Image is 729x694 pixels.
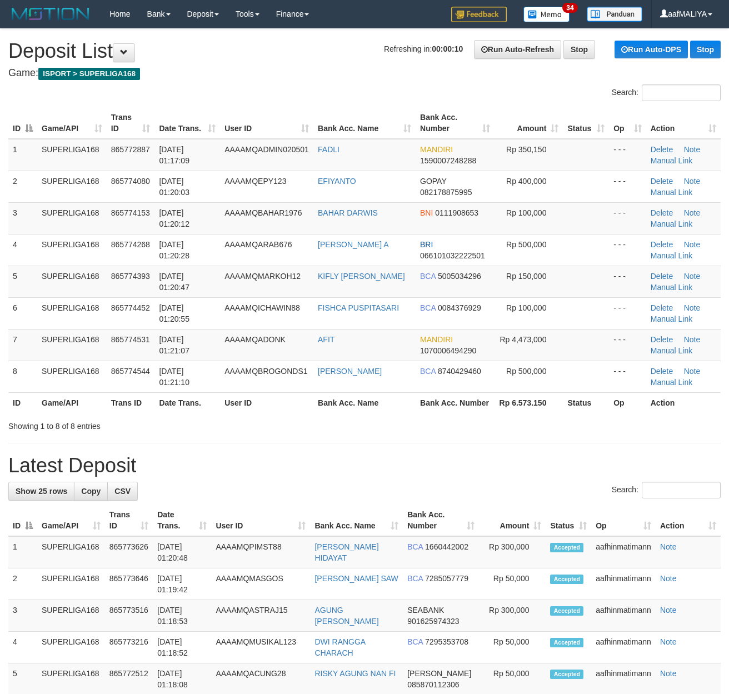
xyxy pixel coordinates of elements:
td: 3 [8,202,37,234]
td: [DATE] 01:20:48 [153,536,211,568]
td: - - - [609,234,646,266]
th: Game/API: activate to sort column ascending [37,505,105,536]
td: - - - [609,202,646,234]
td: - - - [609,329,646,361]
a: Delete [651,145,673,154]
a: Delete [651,208,673,217]
th: ID [8,392,37,413]
th: Status [563,392,609,413]
span: BCA [407,637,423,646]
a: Delete [651,367,673,376]
span: Show 25 rows [16,487,67,496]
a: Stop [563,40,595,59]
a: Note [684,240,701,249]
a: Note [660,542,677,551]
a: [PERSON_NAME] HIDAYAT [314,542,378,562]
span: Accepted [550,543,583,552]
span: 865774153 [111,208,150,217]
th: Bank Acc. Name: activate to sort column ascending [313,107,416,139]
a: Note [684,272,701,281]
span: Rp 100,000 [506,208,546,217]
span: Copy 1590007248288 to clipboard [420,156,476,165]
td: 4 [8,632,37,663]
th: Trans ID: activate to sort column ascending [107,107,155,139]
span: AAAAMQADONK [224,335,286,344]
td: SUPERLIGA168 [37,171,107,202]
a: Note [660,637,677,646]
a: Note [684,367,701,376]
a: Delete [651,335,673,344]
span: [DATE] 01:21:10 [159,367,189,387]
a: Note [684,335,701,344]
span: 865772887 [111,145,150,154]
span: Rp 500,000 [506,367,546,376]
th: Date Trans.: activate to sort column ascending [153,505,211,536]
a: Run Auto-DPS [615,41,688,58]
td: 1 [8,536,37,568]
a: Manual Link [651,251,693,260]
span: Copy 7285057779 to clipboard [425,574,468,583]
a: AFIT [318,335,334,344]
td: 1 [8,139,37,171]
th: Action: activate to sort column ascending [646,107,721,139]
th: Bank Acc. Name [313,392,416,413]
a: Show 25 rows [8,482,74,501]
span: Rp 400,000 [506,177,546,186]
th: Bank Acc. Name: activate to sort column ascending [310,505,403,536]
span: Rp 350,150 [506,145,546,154]
td: 865773516 [105,600,153,632]
a: [PERSON_NAME] SAW [314,574,398,583]
img: Button%20Memo.svg [523,7,570,22]
span: Copy 066101032222501 to clipboard [420,251,485,260]
td: 2 [8,171,37,202]
span: AAAAMQICHAWIN88 [224,303,300,312]
a: DWI RANGGA CHARACH [314,637,365,657]
td: 8 [8,361,37,392]
span: 865774452 [111,303,150,312]
th: Amount: activate to sort column ascending [479,505,546,536]
td: - - - [609,361,646,392]
a: Delete [651,240,673,249]
a: BAHAR DARWIS [318,208,378,217]
img: Feedback.jpg [451,7,507,22]
span: [DATE] 01:21:07 [159,335,189,355]
td: - - - [609,139,646,171]
a: Delete [651,177,673,186]
strong: 00:00:10 [432,44,463,53]
span: Copy 901625974323 to clipboard [407,617,459,626]
a: Run Auto-Refresh [474,40,561,59]
td: SUPERLIGA168 [37,266,107,297]
span: Rp 100,000 [506,303,546,312]
span: SEABANK [407,606,444,615]
span: [DATE] 01:20:47 [159,272,189,292]
th: Status: activate to sort column ascending [563,107,609,139]
th: ID: activate to sort column descending [8,107,37,139]
span: Rp 150,000 [506,272,546,281]
a: Note [684,177,701,186]
a: Note [684,208,701,217]
td: - - - [609,297,646,329]
a: Note [660,606,677,615]
td: SUPERLIGA168 [37,297,107,329]
td: AAAAMQMASGOS [211,568,310,600]
span: [DATE] 01:20:28 [159,240,189,260]
span: Refreshing in: [384,44,463,53]
td: 865773646 [105,568,153,600]
td: - - - [609,171,646,202]
div: Showing 1 to 8 of 8 entries [8,416,296,432]
td: 5 [8,266,37,297]
a: FISHCA PUSPITASARI [318,303,399,312]
th: Action [646,392,721,413]
th: Bank Acc. Number: activate to sort column ascending [403,505,479,536]
td: aafhinmatimann [591,632,656,663]
a: AGUNG [PERSON_NAME] [314,606,378,626]
a: Note [660,574,677,583]
span: 865774393 [111,272,150,281]
td: SUPERLIGA168 [37,202,107,234]
td: SUPERLIGA168 [37,632,105,663]
span: Accepted [550,575,583,584]
span: BCA [407,542,423,551]
span: [DATE] 01:20:12 [159,208,189,228]
a: Delete [651,303,673,312]
td: [DATE] 01:18:53 [153,600,211,632]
